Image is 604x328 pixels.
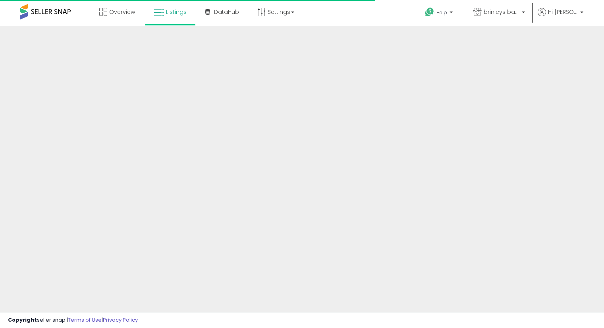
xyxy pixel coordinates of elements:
span: DataHub [214,8,239,16]
a: Privacy Policy [103,316,138,324]
div: seller snap | | [8,316,138,324]
a: Help [419,1,461,26]
a: Terms of Use [68,316,102,324]
i: Get Help [425,7,434,17]
a: Hi [PERSON_NAME] [538,8,583,26]
span: Hi [PERSON_NAME] [548,8,578,16]
span: brinleys bargains [484,8,519,16]
span: Help [436,9,447,16]
span: Listings [166,8,187,16]
strong: Copyright [8,316,37,324]
span: Overview [109,8,135,16]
